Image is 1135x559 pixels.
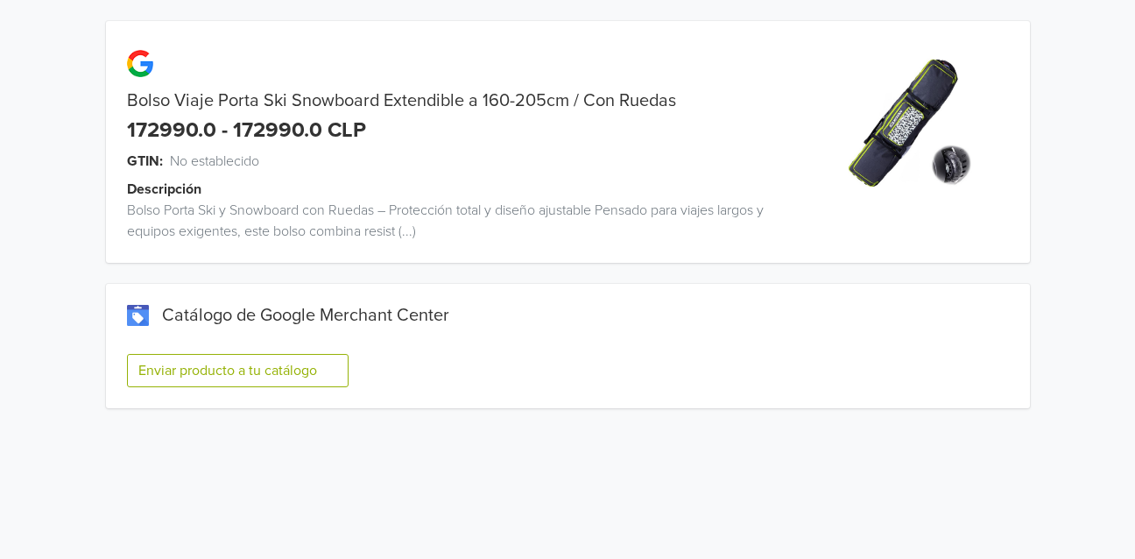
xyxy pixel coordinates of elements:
[106,200,799,242] div: Bolso Porta Ski y Snowboard con Ruedas – Protección total y diseño ajustable Pensado para viajes ...
[127,354,349,387] button: Enviar producto a tu catálogo
[127,151,163,172] span: GTIN:
[848,56,980,188] img: product_image
[106,90,799,111] div: Bolso Viaje Porta Ski Snowboard Extendible a 160-205cm / Con Ruedas
[170,151,259,172] span: No establecido
[127,118,366,144] div: 172990.0 - 172990.0 CLP
[127,179,820,200] div: Descripción
[127,305,1009,326] div: Catálogo de Google Merchant Center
